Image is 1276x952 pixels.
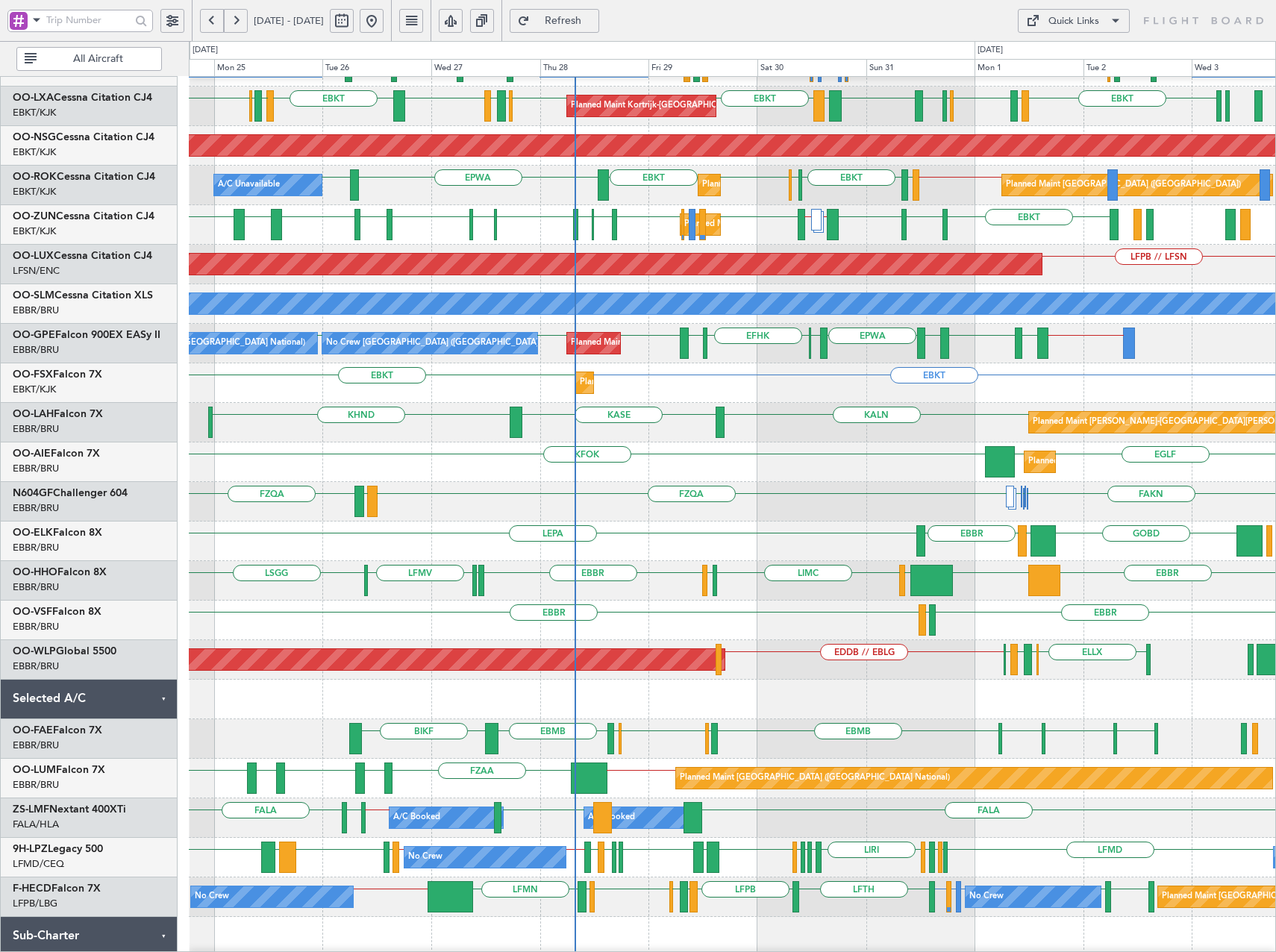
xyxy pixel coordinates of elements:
div: Planned Maint [GEOGRAPHIC_DATA] ([GEOGRAPHIC_DATA] National) [680,767,950,789]
div: A/C Booked [393,807,440,829]
a: EBBR/BRU [13,422,59,436]
div: Wed 27 [431,59,540,77]
div: Planned Maint [GEOGRAPHIC_DATA] ([GEOGRAPHIC_DATA] National) [571,332,841,354]
button: Refresh [510,9,599,33]
span: All Aircraft [40,54,157,64]
span: 9H-LPZ [13,844,48,854]
div: Sat 30 [757,59,866,77]
div: No Crew [195,886,229,908]
a: EBKT/KJK [13,185,56,198]
input: Trip Number [46,9,131,31]
div: Planned Maint Kortrijk-[GEOGRAPHIC_DATA] [571,95,745,117]
a: OO-LAHFalcon 7X [13,409,103,419]
div: A/C Booked [588,807,635,829]
a: LFMD/CEQ [13,857,64,871]
a: EBKT/KJK [13,106,56,119]
span: OO-HHO [13,567,57,577]
a: OO-SLMCessna Citation XLS [13,290,153,301]
span: N604GF [13,488,53,498]
a: OO-GPEFalcon 900EX EASy II [13,330,160,340]
a: EBBR/BRU [13,541,59,554]
a: OO-FAEFalcon 7X [13,725,102,736]
span: OO-LUM [13,765,56,775]
a: EBBR/BRU [13,304,59,317]
a: OO-AIEFalcon 7X [13,448,100,459]
a: 9H-LPZLegacy 500 [13,844,103,854]
a: F-HECDFalcon 7X [13,883,101,894]
div: Planned Maint [GEOGRAPHIC_DATA] ([GEOGRAPHIC_DATA]) [1006,174,1241,196]
div: Thu 28 [540,59,649,77]
div: Mon 1 [975,59,1083,77]
div: [DATE] [193,44,218,57]
span: OO-SLM [13,290,54,301]
div: Tue 26 [322,59,431,77]
a: OO-NSGCessna Citation CJ4 [13,132,154,143]
a: LFPB/LBG [13,897,57,910]
a: LFSN/ENC [13,264,60,278]
span: OO-LAH [13,409,54,419]
div: No Crew [408,846,442,868]
span: Refresh [533,16,594,26]
a: EBBR/BRU [13,501,59,515]
a: OO-VSFFalcon 8X [13,607,101,617]
div: [DATE] [978,44,1003,57]
a: ZS-LMFNextant 400XTi [13,804,126,815]
span: OO-VSF [13,607,52,617]
a: EBBR/BRU [13,739,59,752]
a: OO-WLPGlobal 5500 [13,646,116,657]
a: EBKT/KJK [13,145,56,159]
a: EBKT/KJK [13,383,56,396]
a: OO-LXACessna Citation CJ4 [13,93,152,103]
a: OO-FSXFalcon 7X [13,369,102,380]
span: OO-FAE [13,725,53,736]
span: OO-AIE [13,448,51,459]
a: EBBR/BRU [13,660,59,673]
a: EBBR/BRU [13,462,59,475]
div: A/C Unavailable [218,174,280,196]
span: OO-GPE [13,330,55,340]
button: Quick Links [1018,9,1130,33]
a: OO-LUXCessna Citation CJ4 [13,251,152,261]
a: EBBR/BRU [13,778,59,792]
a: N604GFChallenger 604 [13,488,128,498]
a: EBBR/BRU [13,343,59,357]
span: OO-ZUN [13,211,56,222]
div: Planned Maint Kortrijk-[GEOGRAPHIC_DATA] [580,372,754,394]
span: OO-ELK [13,527,53,538]
a: OO-ROKCessna Citation CJ4 [13,172,155,182]
div: Planned Maint Kortrijk-[GEOGRAPHIC_DATA] [702,174,876,196]
span: OO-LXA [13,93,54,103]
div: Tue 2 [1083,59,1192,77]
span: ZS-LMF [13,804,49,815]
span: OO-ROK [13,172,57,182]
a: OO-ZUNCessna Citation CJ4 [13,211,154,222]
a: OO-ELKFalcon 8X [13,527,102,538]
span: F-HECD [13,883,51,894]
a: FALA/HLA [13,818,59,831]
div: Fri 29 [648,59,757,77]
div: Planned Maint [GEOGRAPHIC_DATA] ([GEOGRAPHIC_DATA]) [1028,451,1263,473]
button: All Aircraft [16,47,162,71]
div: No Crew [969,886,1004,908]
span: OO-FSX [13,369,53,380]
div: Sun 31 [866,59,975,77]
a: EBKT/KJK [13,225,56,238]
span: OO-NSG [13,132,56,143]
div: Mon 25 [214,59,323,77]
div: No Crew [GEOGRAPHIC_DATA] ([GEOGRAPHIC_DATA] National) [326,332,576,354]
a: OO-LUMFalcon 7X [13,765,105,775]
a: EBBR/BRU [13,580,59,594]
a: EBBR/BRU [13,620,59,633]
span: OO-WLP [13,646,56,657]
span: [DATE] - [DATE] [254,14,324,28]
a: OO-HHOFalcon 8X [13,567,107,577]
div: Quick Links [1048,14,1099,29]
span: OO-LUX [13,251,54,261]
